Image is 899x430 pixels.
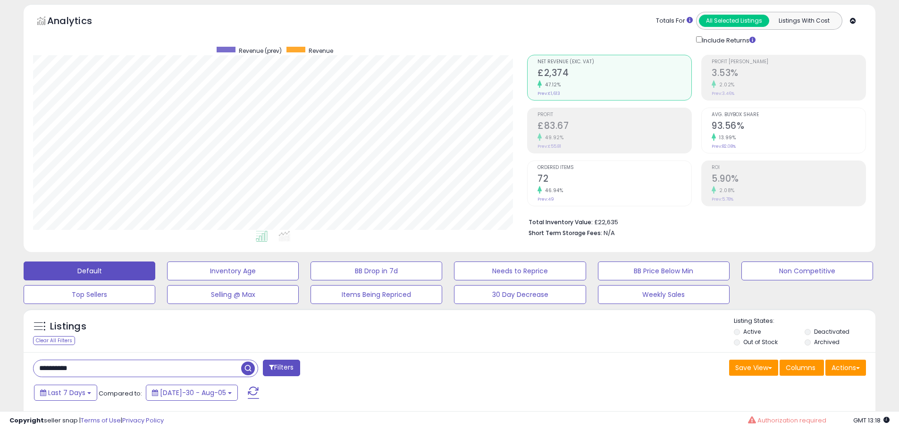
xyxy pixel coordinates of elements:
[699,15,769,27] button: All Selected Listings
[716,81,735,88] small: 2.02%
[538,120,691,133] h2: £83.67
[712,91,734,96] small: Prev: 3.46%
[712,120,865,133] h2: 93.56%
[454,261,586,280] button: Needs to Reprice
[786,363,815,372] span: Columns
[542,187,563,194] small: 46.94%
[542,81,561,88] small: 47.12%
[712,165,865,170] span: ROI
[598,261,730,280] button: BB Price Below Min
[712,143,736,149] small: Prev: 82.08%
[167,285,299,304] button: Selling @ Max
[712,196,733,202] small: Prev: 5.78%
[814,328,849,336] label: Deactivated
[814,338,840,346] label: Archived
[712,67,865,80] h2: 3.53%
[604,228,615,237] span: N/A
[239,47,282,55] span: Revenue (prev)
[712,59,865,65] span: Profit [PERSON_NAME]
[529,216,859,227] li: £22,635
[146,385,238,401] button: [DATE]-30 - Aug-05
[99,389,142,398] span: Compared to:
[311,261,442,280] button: BB Drop in 7d
[729,360,778,376] button: Save View
[712,173,865,186] h2: 5.90%
[542,134,563,141] small: 49.92%
[9,416,164,425] div: seller snap | |
[689,34,767,45] div: Include Returns
[311,285,442,304] button: Items Being Repriced
[48,388,85,397] span: Last 7 Days
[743,338,778,346] label: Out of Stock
[24,285,155,304] button: Top Sellers
[734,317,875,326] p: Listing States:
[538,196,554,202] small: Prev: 49
[309,47,333,55] span: Revenue
[538,143,561,149] small: Prev: £55.81
[47,14,110,30] h5: Analytics
[167,261,299,280] button: Inventory Age
[716,134,736,141] small: 13.99%
[712,112,865,118] span: Avg. Buybox Share
[825,360,866,376] button: Actions
[50,320,86,333] h5: Listings
[538,67,691,80] h2: £2,374
[529,229,602,237] b: Short Term Storage Fees:
[538,112,691,118] span: Profit
[538,165,691,170] span: Ordered Items
[598,285,730,304] button: Weekly Sales
[538,59,691,65] span: Net Revenue (Exc. VAT)
[780,360,824,376] button: Columns
[9,416,44,425] strong: Copyright
[769,15,839,27] button: Listings With Cost
[454,285,586,304] button: 30 Day Decrease
[787,409,866,418] div: Displaying 1 to 2 of 2 items
[529,218,593,226] b: Total Inventory Value:
[716,187,735,194] small: 2.08%
[81,416,121,425] a: Terms of Use
[34,385,97,401] button: Last 7 Days
[160,388,226,397] span: [DATE]-30 - Aug-05
[538,91,560,96] small: Prev: £1,613
[122,416,164,425] a: Privacy Policy
[741,261,873,280] button: Non Competitive
[24,261,155,280] button: Default
[263,360,300,376] button: Filters
[743,328,761,336] label: Active
[538,173,691,186] h2: 72
[656,17,693,25] div: Totals For
[33,336,75,345] div: Clear All Filters
[853,416,890,425] span: 2025-08-13 13:18 GMT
